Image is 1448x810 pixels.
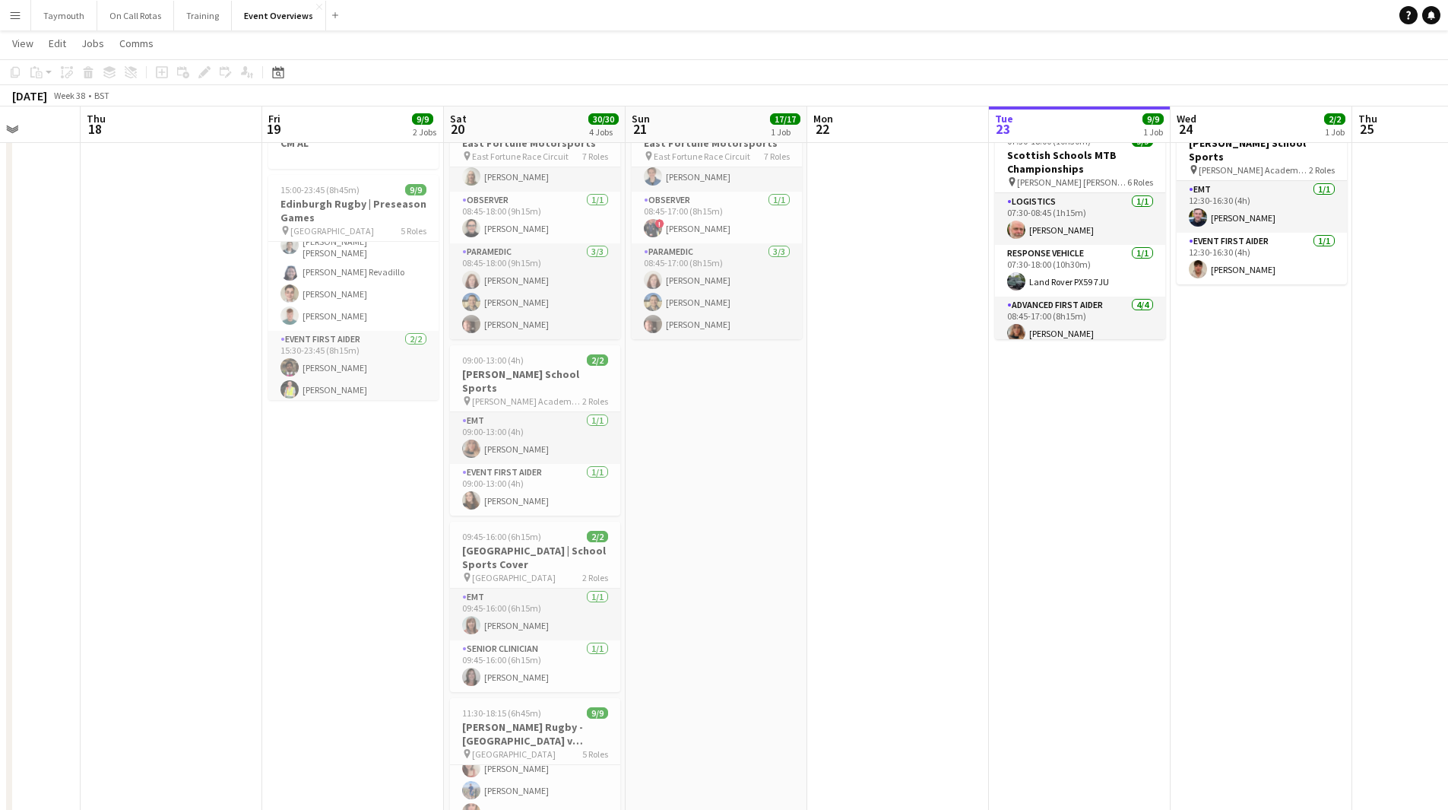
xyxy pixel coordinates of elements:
[1356,120,1377,138] span: 25
[450,112,467,125] span: Sat
[75,33,110,53] a: Jobs
[401,225,426,237] span: 5 Roles
[450,345,620,516] app-job-card: 09:00-13:00 (4h)2/2[PERSON_NAME] School Sports [PERSON_NAME] Academy Playing Fields2 RolesEMT1/10...
[993,120,1013,138] span: 23
[87,112,106,125] span: Thu
[94,90,109,101] div: BST
[1177,112,1196,125] span: Wed
[268,208,439,331] app-card-role: Event First Aider4/415:30-22:30 (7h)[PERSON_NAME] [PERSON_NAME][PERSON_NAME] Revadillo[PERSON_NAM...
[1177,233,1347,284] app-card-role: Event First Aider1/112:30-16:30 (4h)[PERSON_NAME]
[995,245,1165,297] app-card-role: Response Vehicle1/107:30-18:00 (10h30m)Land Rover PX59 7JU
[450,720,620,748] h3: [PERSON_NAME] Rugby - [GEOGRAPHIC_DATA] v [GEOGRAPHIC_DATA][PERSON_NAME] - Varsity Match
[448,120,467,138] span: 20
[655,219,664,228] span: !
[450,464,620,516] app-card-role: Event First Aider1/109:00-13:00 (4h)[PERSON_NAME]
[582,748,608,760] span: 5 Roles
[813,112,833,125] span: Mon
[771,126,800,138] div: 1 Job
[84,120,106,138] span: 18
[462,707,541,719] span: 11:30-18:15 (6h45m)
[811,120,833,138] span: 22
[995,148,1165,176] h3: Scottish Schools MTB Championships
[1324,113,1345,125] span: 2/2
[12,88,47,103] div: [DATE]
[450,136,620,150] h3: East Fortune Motorsports
[589,126,618,138] div: 4 Jobs
[632,112,650,125] span: Sun
[472,151,569,162] span: East Fortune Race Circuit
[268,175,439,400] app-job-card: 15:00-23:45 (8h45m)9/9Edinburgh Rugby | Preseason Games [GEOGRAPHIC_DATA]5 Roles15:30-22:30 (7h)[...
[588,113,619,125] span: 30/30
[450,367,620,395] h3: [PERSON_NAME] School Sports
[405,184,426,195] span: 9/9
[764,151,790,162] span: 7 Roles
[654,151,750,162] span: East Fortune Race Circuit
[770,113,800,125] span: 17/17
[450,522,620,692] app-job-card: 09:45-16:00 (6h15m)2/2[GEOGRAPHIC_DATA] | School Sports Cover [GEOGRAPHIC_DATA]2 RolesEMT1/109:45...
[1358,112,1377,125] span: Thu
[450,544,620,571] h3: [GEOGRAPHIC_DATA] | School Sports Cover
[113,33,160,53] a: Comms
[97,1,174,30] button: On Call Rotas
[174,1,232,30] button: Training
[472,572,556,583] span: [GEOGRAPHIC_DATA]
[450,589,620,640] app-card-role: EMT1/109:45-16:00 (6h15m)[PERSON_NAME]
[1127,176,1153,188] span: 6 Roles
[582,395,608,407] span: 2 Roles
[268,331,439,405] app-card-role: Event First Aider2/215:30-23:45 (8h15m)[PERSON_NAME][PERSON_NAME]
[31,1,97,30] button: Taymouth
[6,33,40,53] a: View
[413,126,436,138] div: 2 Jobs
[1174,120,1196,138] span: 24
[995,297,1165,415] app-card-role: Advanced First Aider4/408:45-17:00 (8h15m)[PERSON_NAME]
[1142,113,1164,125] span: 9/9
[1017,176,1127,188] span: [PERSON_NAME] [PERSON_NAME]
[1309,164,1335,176] span: 2 Roles
[266,120,280,138] span: 19
[632,136,802,150] h3: East Fortune Motorsports
[280,184,360,195] span: 15:00-23:45 (8h45m)
[995,112,1013,125] span: Tue
[629,120,650,138] span: 21
[450,243,620,339] app-card-role: Paramedic3/308:45-18:00 (9h15m)[PERSON_NAME][PERSON_NAME][PERSON_NAME]
[50,90,88,101] span: Week 38
[81,37,104,50] span: Jobs
[1177,114,1347,284] app-job-card: 12:30-16:30 (4h)2/2[PERSON_NAME] School Sports [PERSON_NAME] Academy Playing Fields2 RolesEMT1/11...
[412,113,433,125] span: 9/9
[995,114,1165,339] app-job-card: In progress07:30-18:00 (10h30m)9/9Scottish Schools MTB Championships [PERSON_NAME] [PERSON_NAME]6...
[43,33,72,53] a: Edit
[995,193,1165,245] app-card-role: Logistics1/107:30-08:45 (1h15m)[PERSON_NAME]
[632,192,802,243] app-card-role: Observer1/108:45-17:00 (8h15m)![PERSON_NAME]
[462,354,524,366] span: 09:00-13:00 (4h)
[582,151,608,162] span: 7 Roles
[450,640,620,692] app-card-role: Senior Clinician1/109:45-16:00 (6h15m)[PERSON_NAME]
[268,197,439,224] h3: Edinburgh Rugby | Preseason Games
[12,37,33,50] span: View
[587,354,608,366] span: 2/2
[1199,164,1309,176] span: [PERSON_NAME] Academy Playing Fields
[462,531,541,542] span: 09:45-16:00 (6h15m)
[49,37,66,50] span: Edit
[290,225,374,237] span: [GEOGRAPHIC_DATA]
[1325,126,1345,138] div: 1 Job
[1177,181,1347,233] app-card-role: EMT1/112:30-16:30 (4h)[PERSON_NAME]
[587,531,608,542] span: 2/2
[450,192,620,243] app-card-role: Observer1/108:45-18:00 (9h15m)[PERSON_NAME]
[472,748,556,760] span: [GEOGRAPHIC_DATA]
[632,243,802,339] app-card-role: Paramedic3/308:45-17:00 (8h15m)[PERSON_NAME][PERSON_NAME][PERSON_NAME]
[632,114,802,339] app-job-card: 07:00-17:00 (10h)17/17East Fortune Motorsports East Fortune Race Circuit7 RolesMotorsports Doctor...
[472,395,582,407] span: [PERSON_NAME] Academy Playing Fields
[450,114,620,339] app-job-card: 07:00-18:00 (11h)17/17East Fortune Motorsports East Fortune Race Circuit7 RolesMotorsports Doctor...
[1143,126,1163,138] div: 1 Job
[1177,136,1347,164] h3: [PERSON_NAME] School Sports
[268,112,280,125] span: Fri
[268,136,439,150] h3: CM AL
[232,1,326,30] button: Event Overviews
